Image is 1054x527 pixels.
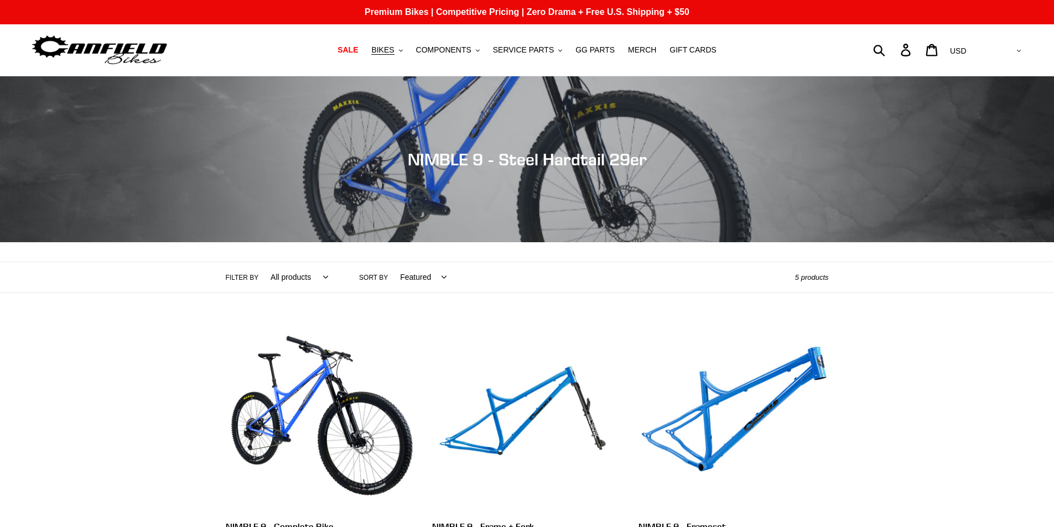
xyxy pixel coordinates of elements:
[795,273,829,281] span: 5 products
[30,33,169,67] img: Canfield Bikes
[575,45,615,55] span: GG PARTS
[408,149,647,169] span: NIMBLE 9 - Steel Hardtail 29er
[366,43,408,58] button: BIKES
[338,45,358,55] span: SALE
[879,38,907,62] input: Search
[570,43,620,58] a: GG PARTS
[664,43,722,58] a: GIFT CARDS
[371,45,394,55] span: BIKES
[411,43,485,58] button: COMPONENTS
[622,43,662,58] a: MERCH
[226,273,259,283] label: Filter by
[487,43,568,58] button: SERVICE PARTS
[416,45,471,55] span: COMPONENTS
[669,45,716,55] span: GIFT CARDS
[359,273,388,283] label: Sort by
[332,43,364,58] a: SALE
[493,45,554,55] span: SERVICE PARTS
[628,45,656,55] span: MERCH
